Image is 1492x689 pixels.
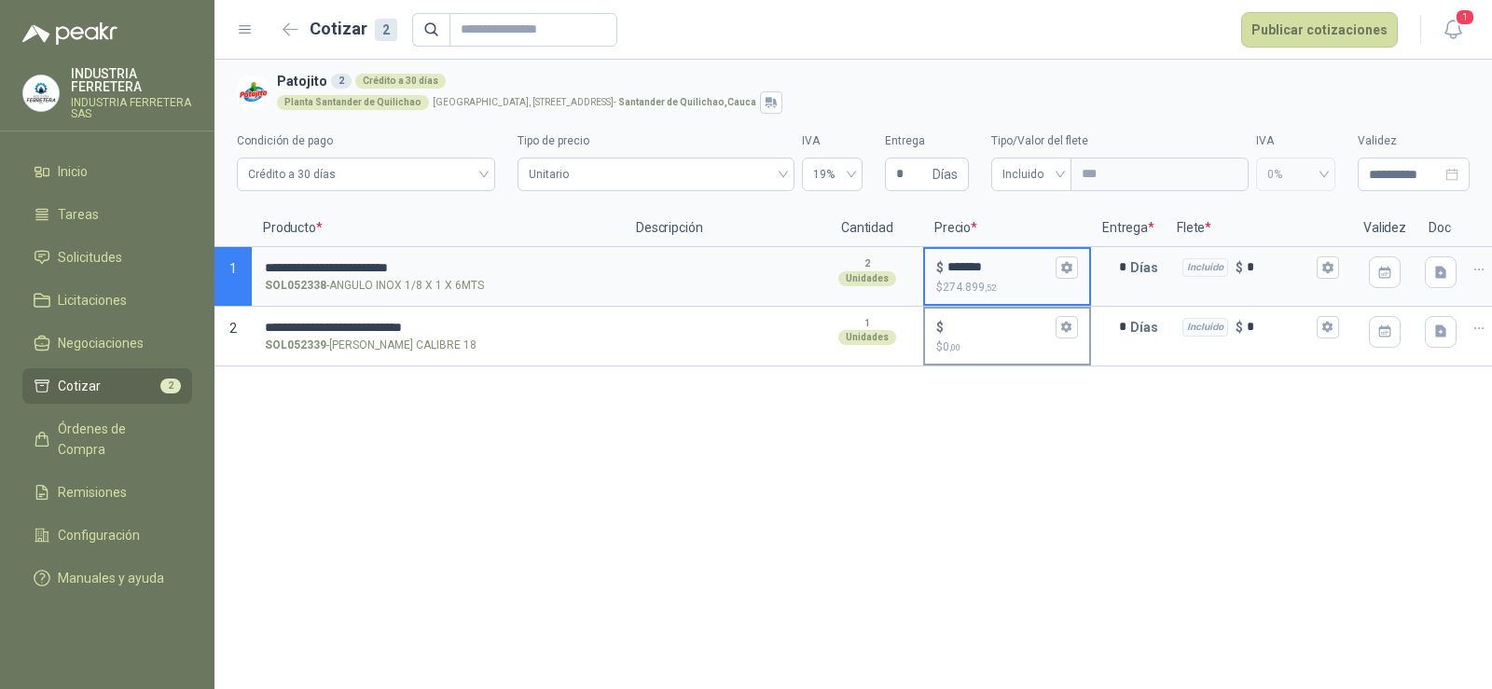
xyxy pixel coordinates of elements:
p: - ANGULO INOX 1/8 X 1 X 6MTS [265,277,484,295]
button: Incluido $ [1317,256,1339,279]
a: Solicitudes [22,240,192,275]
img: Logo peakr [22,22,117,45]
div: Unidades [838,271,896,286]
span: 19% [813,160,851,188]
p: Días [1130,249,1166,286]
p: INDUSTRIA FERRETERA SAS [71,97,192,119]
p: 1 [864,316,870,331]
span: Incluido [1002,160,1060,188]
input: $$274.899,52 [947,260,1052,274]
label: Validez [1358,132,1470,150]
h3: Patojito [277,71,1462,91]
span: 274.899 [943,281,996,294]
label: Tipo de precio [518,132,794,150]
strong: SOL052339 [265,337,326,354]
span: Órdenes de Compra [58,419,174,460]
p: - [PERSON_NAME] CALIBRE 18 [265,337,477,354]
label: IVA [1256,132,1335,150]
p: Producto [252,210,625,247]
a: Licitaciones [22,282,192,318]
span: Tareas [58,204,99,225]
a: Inicio [22,154,192,189]
button: Publicar cotizaciones [1241,12,1398,48]
span: Remisiones [58,482,127,503]
label: Condición de pago [237,132,495,150]
label: Tipo/Valor del flete [991,132,1249,150]
button: $$274.899,52 [1056,256,1078,279]
input: SOL052339-[PERSON_NAME] CALIBRE 18 [265,321,612,335]
span: Cotizar [58,376,101,396]
span: Crédito a 30 días [248,160,484,188]
p: Flete [1166,210,1352,247]
span: ,00 [949,342,960,352]
div: 2 [331,74,352,89]
p: Días [1130,309,1166,346]
span: Licitaciones [58,290,127,310]
p: [GEOGRAPHIC_DATA], [STREET_ADDRESS] - [433,98,756,107]
span: 1 [1455,8,1475,26]
div: Unidades [838,330,896,345]
span: Negociaciones [58,333,144,353]
span: Días [932,158,958,190]
div: Incluido [1182,318,1228,337]
label: IVA [802,132,863,150]
span: Unitario [529,160,782,188]
a: Remisiones [22,475,192,510]
span: ,52 [985,282,996,293]
a: Configuración [22,517,192,553]
div: Planta Santander de Quilichao [277,95,429,110]
p: INDUSTRIA FERRETERA [71,67,192,93]
span: 1 [229,261,237,276]
img: Company Logo [23,76,59,111]
p: $ [936,317,944,338]
p: $ [936,257,944,278]
div: Crédito a 30 días [355,74,446,89]
p: Doc [1417,210,1464,247]
p: Entrega [1091,210,1166,247]
span: Inicio [58,161,88,182]
a: Negociaciones [22,325,192,361]
a: Manuales y ayuda [22,560,192,596]
strong: SOL052338 [265,277,326,295]
button: Incluido $ [1317,316,1339,338]
span: Manuales y ayuda [58,568,164,588]
div: 2 [375,19,397,41]
p: $ [936,338,1078,356]
span: 2 [160,379,181,393]
input: Incluido $ [1247,320,1313,334]
span: 2 [229,321,237,336]
img: Company Logo [237,76,269,109]
input: SOL052338-ANGULO INOX 1/8 X 1 X 6MTS [265,261,612,275]
p: Precio [923,210,1091,247]
span: Solicitudes [58,247,122,268]
span: 0% [1267,160,1324,188]
p: Descripción [625,210,811,247]
label: Entrega [885,132,969,150]
button: $$0,00 [1056,316,1078,338]
span: Configuración [58,525,140,545]
input: Incluido $ [1247,260,1313,274]
a: Cotizar2 [22,368,192,404]
div: Incluido [1182,258,1228,277]
p: Validez [1352,210,1417,247]
input: $$0,00 [947,320,1052,334]
p: $ [936,279,1078,296]
p: $ [1236,317,1243,338]
p: 2 [864,256,870,271]
h2: Cotizar [310,16,397,42]
strong: Santander de Quilichao , Cauca [618,97,756,107]
a: Tareas [22,197,192,232]
button: 1 [1436,13,1470,47]
span: 0 [943,340,960,353]
p: Cantidad [811,210,923,247]
p: $ [1236,257,1243,278]
a: Órdenes de Compra [22,411,192,467]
